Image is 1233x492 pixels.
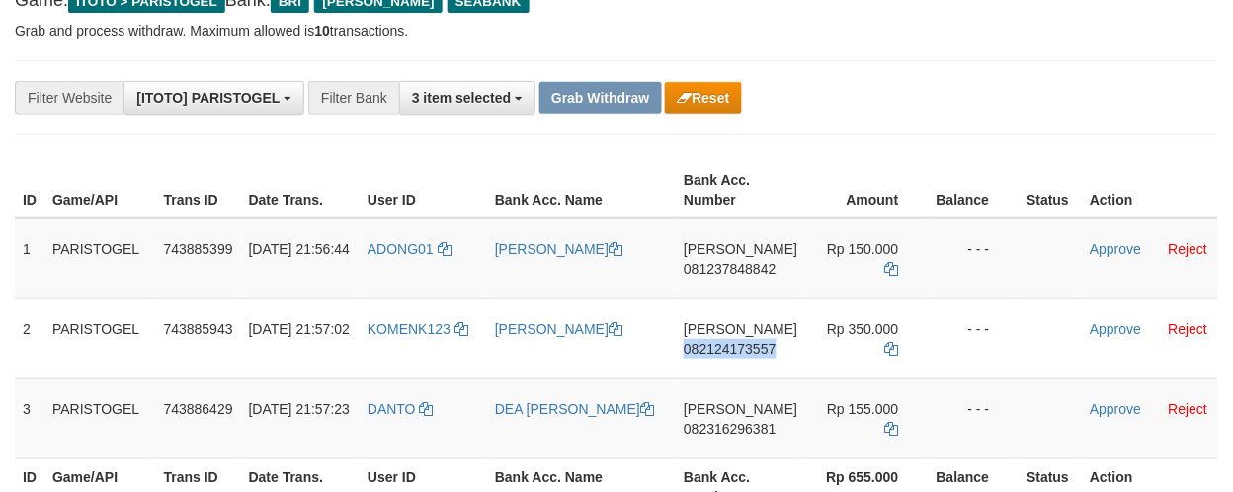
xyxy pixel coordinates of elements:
[308,81,399,115] div: Filter Bank
[1169,401,1208,417] a: Reject
[495,241,622,257] a: [PERSON_NAME]
[164,241,233,257] span: 743885399
[123,81,304,115] button: [ITOTO] PARISTOGEL
[827,241,898,257] span: Rp 150.000
[368,321,451,337] span: KOMENK123
[368,401,434,417] a: DANTO
[1091,241,1142,257] a: Approve
[249,401,350,417] span: [DATE] 21:57:23
[684,261,776,277] span: Copy 081237848842 to clipboard
[1091,401,1142,417] a: Approve
[684,421,776,437] span: Copy 082316296381 to clipboard
[805,162,928,218] th: Amount
[164,401,233,417] span: 743886429
[164,321,233,337] span: 743885943
[539,82,661,114] button: Grab Withdraw
[399,81,535,115] button: 3 item selected
[827,401,898,417] span: Rp 155.000
[676,162,805,218] th: Bank Acc. Number
[1020,162,1083,218] th: Status
[684,321,797,337] span: [PERSON_NAME]
[885,261,899,277] a: Copy 150000 to clipboard
[15,218,44,299] td: 1
[15,378,44,458] td: 3
[368,401,416,417] span: DANTO
[249,321,350,337] span: [DATE] 21:57:02
[44,298,156,378] td: PARISTOGEL
[15,81,123,115] div: Filter Website
[360,162,487,218] th: User ID
[249,241,350,257] span: [DATE] 21:56:44
[929,162,1020,218] th: Balance
[156,162,241,218] th: Trans ID
[15,21,1218,41] p: Grab and process withdraw. Maximum allowed is transactions.
[665,82,741,114] button: Reset
[44,162,156,218] th: Game/API
[1091,321,1142,337] a: Approve
[15,162,44,218] th: ID
[412,90,511,106] span: 3 item selected
[15,298,44,378] td: 2
[885,421,899,437] a: Copy 155000 to clipboard
[495,321,622,337] a: [PERSON_NAME]
[44,218,156,299] td: PARISTOGEL
[368,241,434,257] span: ADONG01
[929,378,1020,458] td: - - -
[1169,321,1208,337] a: Reject
[929,298,1020,378] td: - - -
[1083,162,1218,218] th: Action
[44,378,156,458] td: PARISTOGEL
[136,90,280,106] span: [ITOTO] PARISTOGEL
[241,162,360,218] th: Date Trans.
[684,241,797,257] span: [PERSON_NAME]
[1169,241,1208,257] a: Reject
[684,341,776,357] span: Copy 082124173557 to clipboard
[929,218,1020,299] td: - - -
[368,321,468,337] a: KOMENK123
[885,341,899,357] a: Copy 350000 to clipboard
[487,162,676,218] th: Bank Acc. Name
[314,23,330,39] strong: 10
[827,321,898,337] span: Rp 350.000
[684,401,797,417] span: [PERSON_NAME]
[368,241,452,257] a: ADONG01
[495,401,654,417] a: DEA [PERSON_NAME]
